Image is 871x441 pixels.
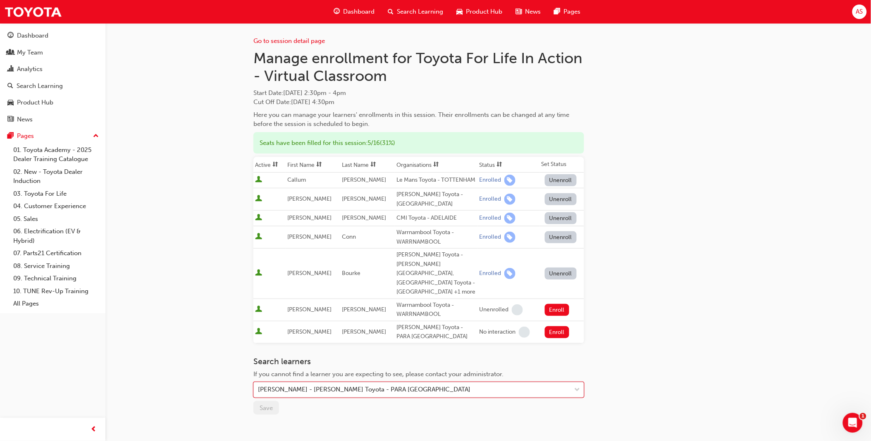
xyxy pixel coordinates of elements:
span: guage-icon [7,32,14,40]
a: 10. TUNE Rev-Up Training [10,285,102,298]
div: Analytics [17,64,43,74]
a: 01. Toyota Academy - 2025 Dealer Training Catalogue [10,144,102,166]
a: 05. Sales [10,213,102,225]
span: Product Hub [466,7,502,17]
span: search-icon [388,7,394,17]
div: Warrnambool Toyota - WARRNAMBOOL [396,301,476,319]
span: guage-icon [334,7,340,17]
div: [PERSON_NAME] Toyota - PARA [GEOGRAPHIC_DATA] [396,323,476,341]
div: Warrnambool Toyota - WARRNAMBOOL [396,228,476,247]
span: [DATE] 2:30pm - 4pm [283,89,346,97]
span: sorting-icon [496,161,502,168]
span: up-icon [93,131,99,142]
span: User is active [255,195,262,203]
button: Pages [3,128,102,144]
a: Dashboard [3,28,102,43]
span: [PERSON_NAME] [287,306,332,313]
div: Enrolled [479,195,501,203]
button: Enroll [545,304,570,316]
th: Toggle SortBy [286,157,340,173]
a: All Pages [10,297,102,310]
th: Toggle SortBy [395,157,477,173]
a: 04. Customer Experience [10,200,102,213]
span: Start Date : [253,88,584,98]
button: Save [253,401,279,415]
button: Unenroll [545,193,577,205]
div: [PERSON_NAME] - [PERSON_NAME] Toyota - PARA [GEOGRAPHIC_DATA] [258,385,470,395]
span: User is active [255,214,262,222]
span: [PERSON_NAME] [342,306,386,313]
span: sorting-icon [316,161,322,168]
div: Enrolled [479,176,501,184]
a: search-iconSearch Learning [381,3,450,20]
span: News [525,7,541,17]
span: car-icon [7,99,14,107]
span: sorting-icon [370,161,376,168]
span: Save [260,404,273,412]
span: learningRecordVerb_ENROLL-icon [504,232,515,243]
span: [PERSON_NAME] [287,328,332,335]
a: 07. Parts21 Certification [10,247,102,260]
span: [PERSON_NAME] [287,195,332,202]
div: Seats have been filled for this session : 5 / 16 ( 31% ) [253,132,584,154]
span: learningRecordVerb_ENROLL-icon [504,268,515,279]
a: guage-iconDashboard [327,3,381,20]
div: Dashboard [17,31,48,40]
div: Le Mans Toyota - TOTTENHAM [396,175,476,185]
div: Enrolled [479,233,501,241]
div: My Team [17,48,43,57]
span: search-icon [7,83,13,90]
div: Product Hub [17,98,53,107]
button: Enroll [545,326,570,338]
span: [PERSON_NAME] [287,214,332,221]
span: Callum [287,176,306,183]
a: News [3,112,102,127]
a: 06. Electrification (EV & Hybrid) [10,225,102,247]
span: learningRecordVerb_NONE-icon [519,327,530,338]
div: Enrolled [479,270,501,277]
span: [PERSON_NAME] [342,176,386,183]
span: [PERSON_NAME] [342,195,386,202]
a: 02. New - Toyota Dealer Induction [10,166,102,187]
a: news-iconNews [509,3,547,20]
a: Go to session detail page [253,37,325,45]
span: news-icon [7,116,14,123]
a: Analytics [3,62,102,77]
a: Search Learning [3,78,102,94]
button: Unenroll [545,268,577,280]
span: Search Learning [397,7,443,17]
th: Set Status [540,157,584,173]
th: Toggle SortBy [340,157,395,173]
span: sorting-icon [433,161,439,168]
span: [PERSON_NAME] [342,214,386,221]
a: car-iconProduct Hub [450,3,509,20]
div: [PERSON_NAME] Toyota - [GEOGRAPHIC_DATA] [396,190,476,209]
span: pages-icon [554,7,560,17]
span: news-icon [515,7,522,17]
button: Unenroll [545,212,577,224]
span: AS [856,7,863,17]
a: 03. Toyota For Life [10,187,102,200]
span: Cut Off Date : [DATE] 4:30pm [253,98,334,106]
div: Unenrolled [479,306,508,314]
img: Trak [4,2,62,21]
button: DashboardMy TeamAnalyticsSearch LearningProduct HubNews [3,26,102,128]
span: Bourke [342,270,360,277]
div: Here you can manage your learners' enrollments in this session. Their enrollments can be changed ... [253,110,584,129]
span: User is active [255,328,262,336]
span: [PERSON_NAME] [287,233,332,240]
div: Enrolled [479,214,501,222]
span: prev-icon [91,424,97,435]
span: Pages [563,7,580,17]
span: Dashboard [343,7,375,17]
span: If you cannot find a learner you are expecting to see, please contact your administrator. [253,370,504,378]
th: Toggle SortBy [253,157,286,173]
th: Toggle SortBy [477,157,539,173]
button: Unenroll [545,174,577,186]
span: User is active [255,306,262,314]
h3: Search learners [253,357,584,366]
div: No interaction [479,328,515,336]
a: 08. Service Training [10,260,102,273]
span: 1 [860,413,866,420]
